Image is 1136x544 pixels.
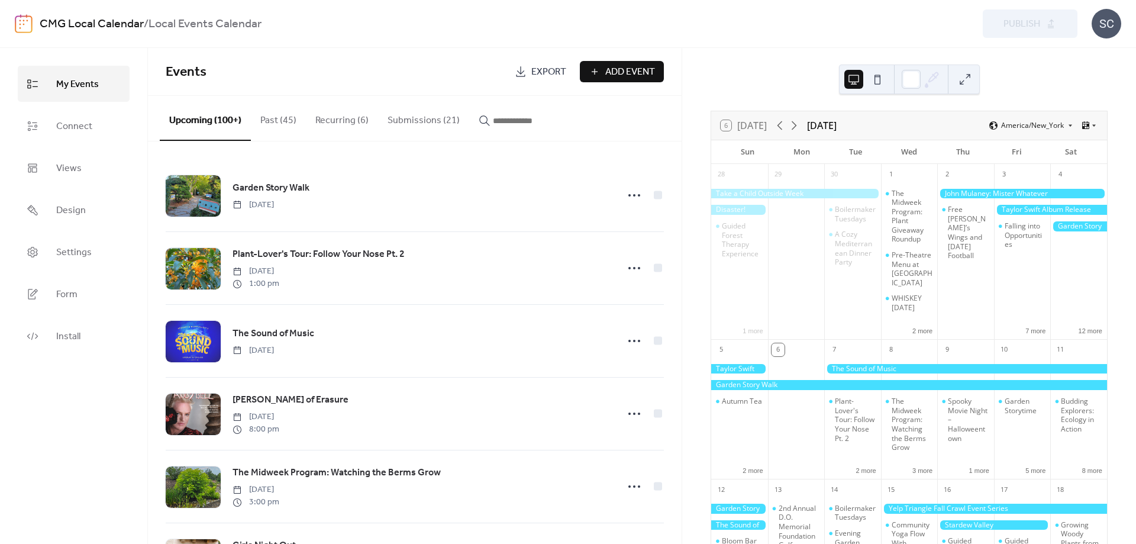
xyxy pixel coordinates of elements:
a: CMG Local Calendar [40,13,144,36]
div: Spooky Movie Night – Halloweentown [948,397,989,443]
div: Taylor Swift Album Release Celebration [711,364,768,374]
div: 18 [1054,483,1067,496]
div: 28 [715,168,728,181]
button: 12 more [1074,325,1107,335]
a: My Events [18,66,130,102]
div: Plant-Lover's Tour: Follow Your Nose Pt. 2 [824,397,881,443]
div: 17 [998,483,1011,496]
span: [DATE] [233,265,279,278]
div: The Sound of Music [711,520,768,530]
span: [DATE] [233,411,279,423]
button: 1 more [964,465,994,475]
div: 30 [828,168,841,181]
div: WHISKEY [DATE] [892,294,933,312]
div: 11 [1054,343,1067,356]
div: Boilermaker Tuesdays [824,504,881,522]
div: 13 [772,483,785,496]
div: A Cozy Mediterranean Dinner Party [835,230,876,266]
div: Budding Explorers: Ecology in Action [1061,397,1102,433]
span: Form [56,285,78,304]
button: 1 more [738,325,767,335]
span: Settings [56,243,92,262]
div: 29 [772,168,785,181]
b: Local Events Calendar [149,13,262,36]
div: 1 [885,168,898,181]
div: Garden Story Walk [1050,221,1107,231]
button: 2 more [738,465,767,475]
span: [DATE] [233,484,279,496]
div: The Midweek Program: Watching the Berms Grow [892,397,933,452]
a: The Sound of Music [233,326,314,342]
div: Wed [882,140,936,164]
div: John Mulaney: Mister Whatever [937,189,1107,199]
div: Yelp Triangle Fall Crawl Event Series [881,504,1107,514]
div: Garden Story Walk [711,380,1107,390]
div: Boilermaker Tuesdays [835,205,876,223]
button: Submissions (21) [378,96,469,140]
button: Recurring (6) [306,96,378,140]
div: Boilermaker Tuesdays [835,504,876,522]
span: Install [56,327,80,346]
div: SC [1092,9,1121,38]
div: Tue [828,140,882,164]
div: 6 [772,343,785,356]
button: Past (45) [251,96,306,140]
a: Connect [18,108,130,144]
span: The Midweek Program: Watching the Berms Grow [233,466,441,480]
button: 3 more [908,465,937,475]
div: Free Gussie’s Wings and Thursday Football [937,205,994,260]
div: Garden Story Walk [711,504,768,514]
div: 3 [998,168,1011,181]
span: [DATE] [233,199,274,211]
button: Add Event [580,61,664,82]
a: Export [506,61,575,82]
div: Thu [936,140,990,164]
span: 8:00 pm [233,423,279,436]
span: 3:00 pm [233,496,279,508]
div: 9 [941,343,954,356]
div: Plant-Lover's Tour: Follow Your Nose Pt. 2 [835,397,876,443]
div: Take a Child Outside Week [711,189,881,199]
div: WHISKEY WEDNESDAY [881,294,938,312]
div: Disaster! [711,205,768,215]
div: 12 [715,483,728,496]
div: Sun [721,140,774,164]
span: Export [531,65,566,79]
div: [DATE] [807,118,837,133]
a: Plant-Lover's Tour: Follow Your Nose Pt. 2 [233,247,405,262]
span: Views [56,159,82,178]
div: Autumn Tea [711,397,768,406]
button: 7 more [1021,325,1050,335]
div: Stardew Valley [937,520,1050,530]
button: 8 more [1077,465,1107,475]
button: 5 more [1021,465,1050,475]
button: 2 more [908,325,937,335]
div: Mon [774,140,828,164]
a: Garden Story Walk [233,181,309,196]
a: Settings [18,234,130,270]
div: The Midweek Program: Plant Giveaway Roundup [881,189,938,244]
div: Falling into Opportunities [1005,221,1046,249]
div: Autumn Tea [722,397,762,406]
div: Fri [990,140,1044,164]
a: Form [18,276,130,312]
div: Guided Forest Therapy Experience [722,221,763,258]
div: 5 [715,343,728,356]
div: Taylor Swift Album Release Celebration [994,205,1107,215]
span: Add Event [605,65,655,79]
div: The Midweek Program: Watching the Berms Grow [881,397,938,452]
span: The Sound of Music [233,327,314,341]
div: 2 [941,168,954,181]
div: Guided Forest Therapy Experience [711,221,768,258]
a: Install [18,318,130,354]
b: / [144,13,149,36]
span: [DATE] [233,345,274,357]
div: A Cozy Mediterranean Dinner Party [824,230,881,266]
div: Pre-Theatre Menu at Alley Twenty Six [881,250,938,287]
a: Design [18,192,130,228]
span: Design [56,201,86,220]
div: Free [PERSON_NAME]’s Wings and [DATE] Football [948,205,989,260]
span: [PERSON_NAME] of Erasure [233,393,348,407]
